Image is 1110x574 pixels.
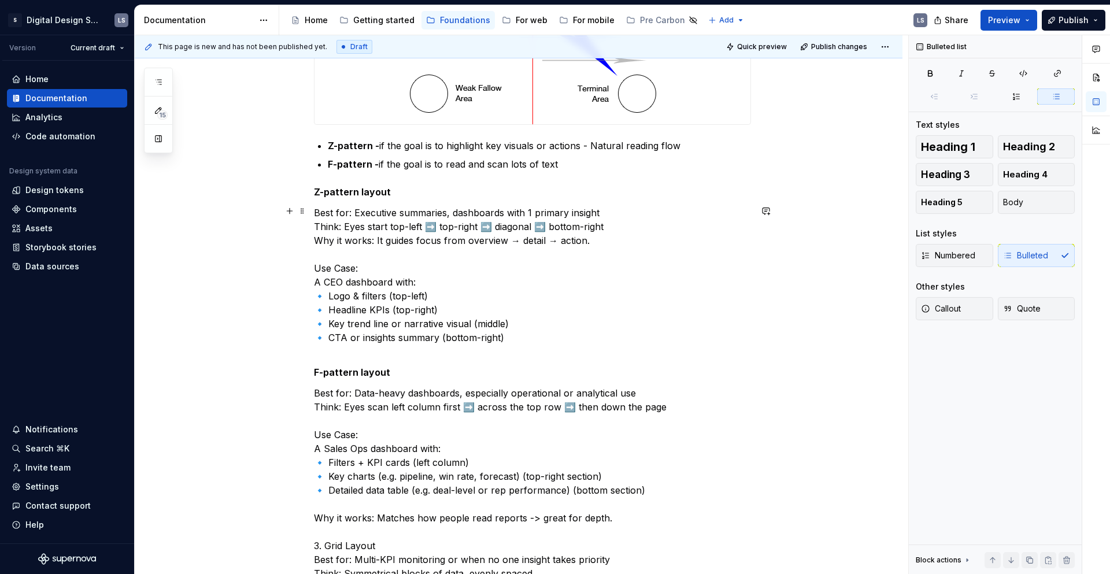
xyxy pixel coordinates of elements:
[998,297,1075,320] button: Quote
[7,439,127,458] button: Search ⌘K
[916,135,993,158] button: Heading 1
[921,303,961,314] span: Callout
[723,39,792,55] button: Quick preview
[9,43,36,53] div: Version
[797,39,872,55] button: Publish changes
[2,8,132,32] button: SDigital Design SystemLS
[328,140,379,151] strong: Z-pattern -
[144,14,253,26] div: Documentation
[440,14,490,26] div: Foundations
[921,250,975,261] span: Numbered
[916,244,993,267] button: Numbered
[7,420,127,439] button: Notifications
[921,169,970,180] span: Heading 3
[7,257,127,276] a: Data sources
[998,135,1075,158] button: Heading 2
[7,89,127,108] a: Documentation
[1003,197,1023,208] span: Body
[65,40,129,56] button: Current draft
[25,203,77,215] div: Components
[38,553,96,565] svg: Supernova Logo
[25,184,84,196] div: Design tokens
[7,200,127,219] a: Components
[497,11,552,29] a: For web
[916,281,965,292] div: Other styles
[998,163,1075,186] button: Heading 4
[25,73,49,85] div: Home
[27,14,101,26] div: Digital Design System
[25,443,69,454] div: Search ⌘K
[7,70,127,88] a: Home
[7,181,127,199] a: Design tokens
[916,191,993,214] button: Heading 5
[7,127,127,146] a: Code automation
[737,42,787,51] span: Quick preview
[916,119,960,131] div: Text styles
[980,10,1037,31] button: Preview
[157,110,168,120] span: 15
[916,297,993,320] button: Callout
[988,14,1020,26] span: Preview
[7,238,127,257] a: Storybook stories
[916,163,993,186] button: Heading 3
[25,242,97,253] div: Storybook stories
[7,108,127,127] a: Analytics
[573,14,615,26] div: For mobile
[71,43,115,53] span: Current draft
[353,14,415,26] div: Getting started
[328,139,751,153] p: if the goal is to highlight key visuals or actions - Natural reading flow
[705,12,748,28] button: Add
[118,16,125,25] div: LS
[621,11,702,29] a: Pre Carbon
[25,261,79,272] div: Data sources
[1059,14,1089,26] span: Publish
[928,10,976,31] button: Share
[921,141,975,153] span: Heading 1
[640,14,685,26] div: Pre Carbon
[1003,303,1041,314] span: Quote
[1042,10,1105,31] button: Publish
[8,13,22,27] div: S
[719,16,734,25] span: Add
[916,228,957,239] div: List styles
[7,219,127,238] a: Assets
[25,519,44,531] div: Help
[945,14,968,26] span: Share
[998,191,1075,214] button: Body
[921,197,963,208] span: Heading 5
[25,112,62,123] div: Analytics
[554,11,619,29] a: For mobile
[314,206,751,358] p: Best for: Executive summaries, dashboards with 1 primary insight Think: Eyes start top-left ➡️ to...
[421,11,495,29] a: Foundations
[25,131,95,142] div: Code automation
[917,16,924,25] div: LS
[328,158,379,170] strong: F-pattern -
[811,42,867,51] span: Publish changes
[7,477,127,496] a: Settings
[158,42,327,51] span: This page is new and has not been published yet.
[335,11,419,29] a: Getting started
[328,157,751,171] p: if the goal is to read and scan lots of text
[350,42,368,51] span: Draft
[25,462,71,473] div: Invite team
[7,497,127,515] button: Contact support
[9,166,77,176] div: Design system data
[7,458,127,477] a: Invite team
[25,500,91,512] div: Contact support
[25,223,53,234] div: Assets
[1003,169,1048,180] span: Heading 4
[314,186,391,198] strong: Z-pattern layout
[7,516,127,534] button: Help
[305,14,328,26] div: Home
[516,14,547,26] div: For web
[286,11,332,29] a: Home
[1003,141,1055,153] span: Heading 2
[286,9,702,32] div: Page tree
[916,552,972,568] div: Block actions
[314,366,390,378] strong: F-pattern layout
[25,481,59,492] div: Settings
[25,92,87,104] div: Documentation
[25,424,78,435] div: Notifications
